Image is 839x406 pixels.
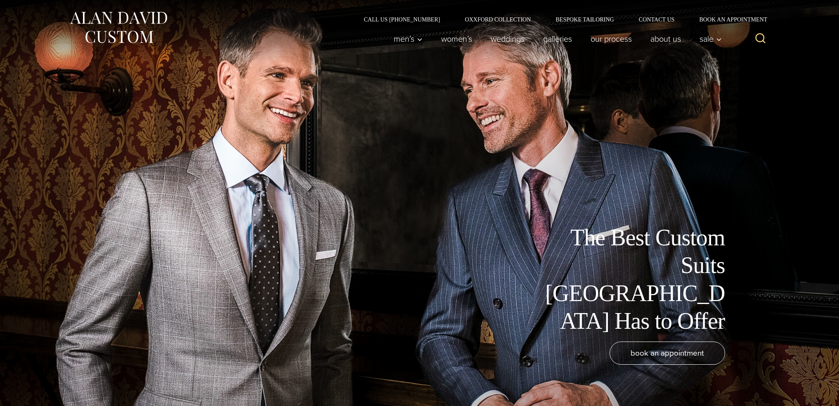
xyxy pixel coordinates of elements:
[432,31,481,47] a: Women’s
[700,35,722,43] span: Sale
[543,17,626,22] a: Bespoke Tailoring
[384,31,726,47] nav: Primary Navigation
[534,31,581,47] a: Galleries
[751,29,770,49] button: View Search Form
[539,224,725,335] h1: The Best Custom Suits [GEOGRAPHIC_DATA] Has to Offer
[631,347,704,359] span: book an appointment
[394,35,423,43] span: Men’s
[581,31,641,47] a: Our Process
[610,342,725,365] a: book an appointment
[352,17,770,22] nav: Secondary Navigation
[687,17,770,22] a: Book an Appointment
[641,31,690,47] a: About Us
[452,17,543,22] a: Oxxford Collection
[481,31,534,47] a: weddings
[626,17,687,22] a: Contact Us
[352,17,453,22] a: Call Us [PHONE_NUMBER]
[69,9,168,46] img: Alan David Custom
